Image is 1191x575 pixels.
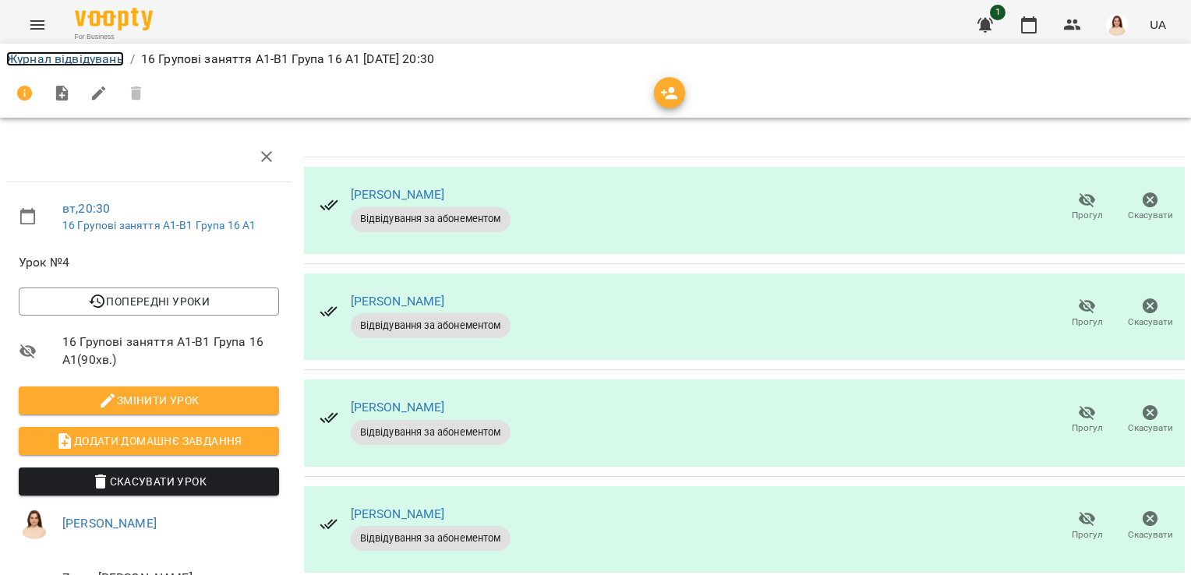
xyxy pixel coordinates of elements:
span: Скасувати [1128,528,1173,541]
span: For Business [75,32,153,42]
button: Прогул [1055,505,1119,549]
button: Скасувати [1119,398,1182,442]
span: Скасувати [1128,422,1173,435]
span: Додати домашнє завдання [31,432,267,450]
a: 16 Групові заняття А1-В1 Група 16 А1 [62,219,256,231]
button: Скасувати [1119,291,1182,335]
a: [PERSON_NAME] [62,516,157,531]
span: UA [1150,16,1166,33]
a: вт , 20:30 [62,201,110,216]
button: Прогул [1055,185,1119,229]
span: Попередні уроки [31,292,267,311]
button: Скасувати [1119,505,1182,549]
span: Прогул [1072,422,1103,435]
span: Скасувати Урок [31,472,267,491]
a: [PERSON_NAME] [351,506,445,521]
button: Скасувати [1119,185,1182,229]
button: Змінити урок [19,386,279,414]
a: [PERSON_NAME] [351,294,445,309]
nav: breadcrumb [6,50,1185,69]
img: Voopty Logo [75,8,153,30]
p: 16 Групові заняття А1-В1 Група 16 А1 [DATE] 20:30 [141,50,434,69]
a: [PERSON_NAME] [351,400,445,414]
button: Попередні уроки [19,287,279,316]
button: Прогул [1055,291,1119,335]
span: Прогул [1072,209,1103,222]
img: 76124efe13172d74632d2d2d3678e7ed.png [19,508,50,539]
span: Урок №4 [19,253,279,272]
span: 16 Групові заняття А1-В1 Група 16 А1 ( 90 хв. ) [62,333,279,369]
span: Прогул [1072,528,1103,541]
span: 1 [990,5,1005,20]
a: Журнал відвідувань [6,51,124,66]
button: Прогул [1055,398,1119,442]
button: Скасувати Урок [19,467,279,496]
button: UA [1143,10,1172,39]
span: Скасувати [1128,209,1173,222]
span: Змінити урок [31,391,267,410]
span: Відвідування за абонементом [351,212,511,226]
button: Menu [19,6,56,44]
img: 76124efe13172d74632d2d2d3678e7ed.png [1106,14,1128,36]
span: Відвідування за абонементом [351,319,511,333]
a: [PERSON_NAME] [351,187,445,202]
button: Додати домашнє завдання [19,427,279,455]
span: Скасувати [1128,316,1173,329]
span: Відвідування за абонементом [351,425,511,439]
span: Прогул [1072,316,1103,329]
span: Відвідування за абонементом [351,531,511,545]
li: / [130,50,135,69]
